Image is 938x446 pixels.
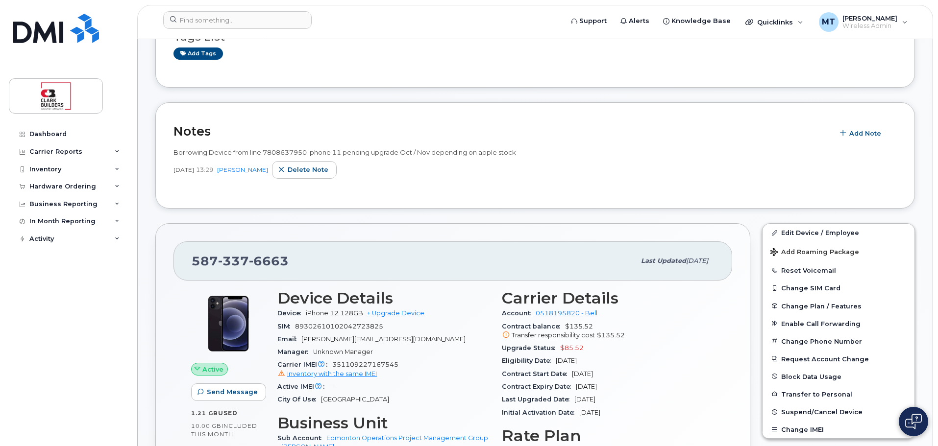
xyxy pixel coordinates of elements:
[763,241,914,261] button: Add Roaming Package
[202,365,223,374] span: Active
[763,350,914,368] button: Request Account Change
[163,11,312,29] input: Find something...
[763,403,914,421] button: Suspend/Cancel Device
[313,348,373,355] span: Unknown Manager
[905,414,922,429] img: Open chat
[367,309,424,317] a: + Upgrade Device
[277,361,490,378] span: 351109227167545
[757,18,793,26] span: Quicklinks
[849,129,881,138] span: Add Note
[321,396,389,403] span: [GEOGRAPHIC_DATA]
[272,161,337,179] button: Delete note
[277,309,306,317] span: Device
[277,348,313,355] span: Manager
[763,261,914,279] button: Reset Voicemail
[277,370,377,377] a: Inventory with the same IMEI
[502,289,715,307] h3: Carrier Details
[502,344,560,352] span: Upgrade Status
[301,335,466,343] span: [PERSON_NAME][EMAIL_ADDRESS][DOMAIN_NAME]
[502,357,556,364] span: Eligibility Date
[277,383,329,390] span: Active IMEI
[574,396,595,403] span: [DATE]
[781,302,862,309] span: Change Plan / Features
[173,148,516,156] span: Borrowing Device from line 7808637950 Iphone 11 pending upgrade Oct / Nov depending on apple stock
[502,409,579,416] span: Initial Activation Date
[306,309,363,317] span: iPhone 12 128GB
[502,323,715,340] span: $135.52
[173,31,897,43] h3: Tags List
[277,289,490,307] h3: Device Details
[842,22,897,30] span: Wireless Admin
[192,254,289,268] span: 587
[763,385,914,403] button: Transfer to Personal
[834,124,889,142] button: Add Note
[502,383,576,390] span: Contract Expiry Date
[502,427,715,445] h3: Rate Plan
[671,16,731,26] span: Knowledge Base
[173,165,194,174] span: [DATE]
[512,331,595,339] span: Transfer responsibility cost
[763,332,914,350] button: Change Phone Number
[770,248,859,258] span: Add Roaming Package
[763,421,914,438] button: Change IMEI
[502,396,574,403] span: Last Upgraded Date
[812,12,914,32] div: Michael Travis
[277,323,295,330] span: SIM
[277,434,326,442] span: Sub Account
[277,414,490,432] h3: Business Unit
[576,383,597,390] span: [DATE]
[763,315,914,332] button: Enable Call Forwarding
[641,257,686,264] span: Last updated
[277,361,332,368] span: Carrier IMEI
[502,309,536,317] span: Account
[191,423,222,429] span: 10.00 GB
[329,383,336,390] span: —
[191,410,218,417] span: 1.21 GB
[249,254,289,268] span: 6663
[502,370,572,377] span: Contract Start Date
[207,387,258,397] span: Send Message
[614,11,656,31] a: Alerts
[763,368,914,385] button: Block Data Usage
[556,357,577,364] span: [DATE]
[763,279,914,297] button: Change SIM Card
[781,320,861,327] span: Enable Call Forwarding
[560,344,584,352] span: $85.52
[763,297,914,315] button: Change Plan / Features
[173,47,223,60] a: Add tags
[277,396,321,403] span: City Of Use
[287,370,377,377] span: Inventory with the same IMEI
[196,165,213,174] span: 13:29
[191,422,257,438] span: included this month
[218,254,249,268] span: 337
[199,294,258,353] img: iPhone_12.jpg
[781,408,863,416] span: Suspend/Cancel Device
[579,16,607,26] span: Support
[656,11,738,31] a: Knowledge Base
[739,12,810,32] div: Quicklinks
[572,370,593,377] span: [DATE]
[822,16,835,28] span: MT
[536,309,597,317] a: 0518195820 - Bell
[173,124,829,139] h2: Notes
[579,409,600,416] span: [DATE]
[295,323,383,330] span: 89302610102042723825
[502,323,565,330] span: Contract balance
[277,335,301,343] span: Email
[629,16,649,26] span: Alerts
[218,409,238,417] span: used
[191,383,266,401] button: Send Message
[288,165,328,174] span: Delete note
[564,11,614,31] a: Support
[842,14,897,22] span: [PERSON_NAME]
[763,224,914,241] a: Edit Device / Employee
[217,166,268,173] a: [PERSON_NAME]
[597,331,625,339] span: $135.52
[686,257,708,264] span: [DATE]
